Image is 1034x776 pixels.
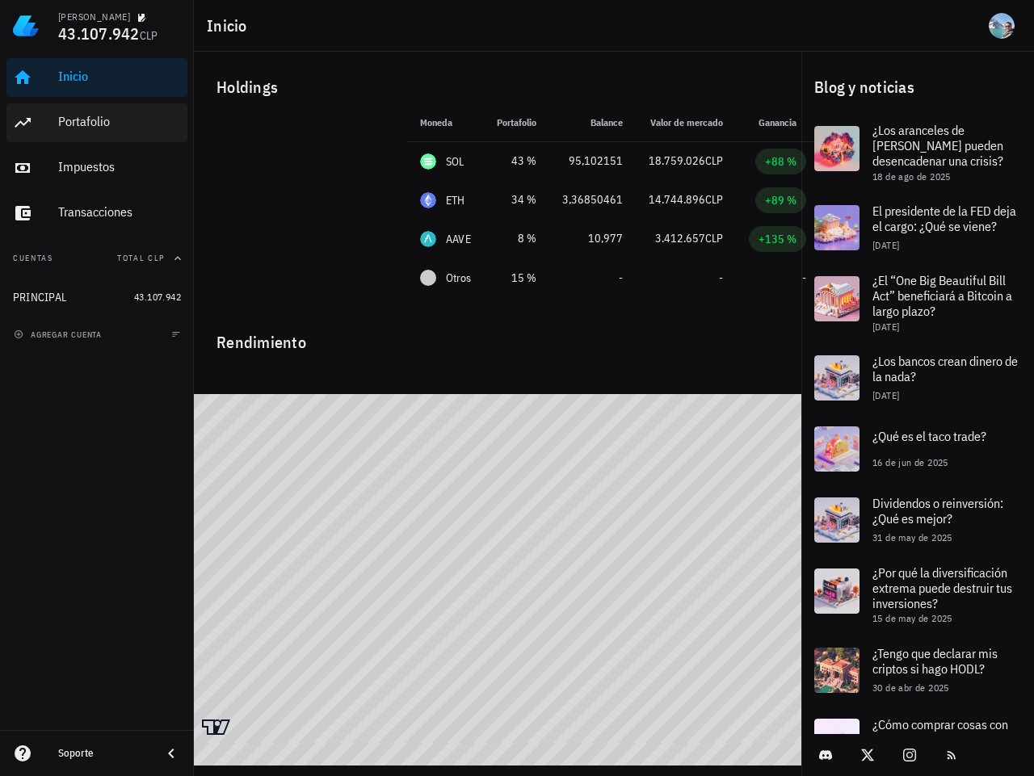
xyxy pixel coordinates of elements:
[446,192,465,208] div: ETH
[202,719,230,735] a: Charting by TradingView
[872,353,1018,384] span: ¿Los bancos crean dinero de la nada?
[420,153,436,170] div: SOL-icon
[484,103,549,142] th: Portafolio
[705,192,723,207] span: CLP
[420,192,436,208] div: ETH-icon
[562,153,623,170] div: 95,102151
[801,635,1034,706] a: ¿Tengo que declarar mis criptos si hago HODL? 30 de abr de 2025
[6,194,187,233] a: Transacciones
[58,204,181,220] div: Transacciones
[705,231,723,245] span: CLP
[407,103,484,142] th: Moneda
[801,413,1034,484] a: ¿Qué es el taco trade? 16 de jun de 2025
[872,645,998,677] span: ¿Tengo que declarar mis criptos si hago HODL?
[58,10,130,23] div: [PERSON_NAME]
[636,103,736,142] th: Valor de mercado
[562,191,623,208] div: 3,36850461
[17,329,102,340] span: agregar cuenta
[420,231,436,247] div: AAVE-icon
[801,113,1034,192] a: ¿Los aranceles de [PERSON_NAME] pueden desencadenar una crisis? 18 de ago de 2025
[58,23,140,44] span: 43.107.942
[872,564,1012,611] span: ¿Por qué la diversificación extrema puede destruir tus inversiones?
[117,253,165,263] span: Total CLP
[801,484,1034,556] a: Dividendos o reinversión: ¿Qué es mejor? 31 de may de 2025
[649,192,705,207] span: 14.744.896
[446,153,464,170] div: SOL
[801,61,1034,113] div: Blog y noticias
[765,192,797,208] div: +89 %
[6,149,187,187] a: Impuestos
[872,495,1003,526] span: Dividendos o reinversión: ¿Qué es mejor?
[58,159,181,174] div: Impuestos
[759,116,806,128] span: Ganancia
[497,270,536,287] div: 15 %
[446,231,471,247] div: AAVE
[872,321,899,333] span: [DATE]
[872,456,948,468] span: 16 de jun de 2025
[497,191,536,208] div: 34 %
[872,170,951,182] span: 18 de ago de 2025
[872,389,899,401] span: [DATE]
[6,278,187,317] a: PRINCIPAL 43.107.942
[872,531,952,543] span: 31 de may de 2025
[497,153,536,170] div: 43 %
[872,272,1012,319] span: ¿El “One Big Beautiful Bill Act” beneficiará a Bitcoin a largo plazo?
[58,114,181,129] div: Portafolio
[655,231,705,245] span: 3.412.657
[562,230,623,247] div: 10,977
[765,153,797,170] div: +88 %
[872,203,1016,234] span: El presidente de la FED deja el cargo: ¿Qué se viene?
[13,291,66,304] div: PRINCIPAL
[801,342,1034,413] a: ¿Los bancos crean dinero de la nada? [DATE]
[6,103,187,142] a: Portafolio
[872,122,1003,169] span: ¿Los aranceles de [PERSON_NAME] pueden desencadenar una crisis?
[6,239,187,278] button: CuentasTotal CLP
[58,69,181,84] div: Inicio
[10,326,109,342] button: agregar cuenta
[649,153,705,168] span: 18.759.026
[549,103,636,142] th: Balance
[872,682,949,694] span: 30 de abr de 2025
[204,317,792,355] div: Rendimiento
[13,13,39,39] img: LedgiFi
[207,13,254,39] h1: Inicio
[204,61,792,113] div: Holdings
[872,239,899,251] span: [DATE]
[134,291,181,303] span: 43.107.942
[58,747,149,760] div: Soporte
[801,556,1034,635] a: ¿Por qué la diversificación extrema puede destruir tus inversiones? 15 de may de 2025
[619,271,623,285] span: -
[446,270,471,287] span: Otros
[801,192,1034,263] a: El presidente de la FED deja el cargo: ¿Qué se viene? [DATE]
[872,428,986,444] span: ¿Qué es el taco trade?
[6,58,187,97] a: Inicio
[705,153,723,168] span: CLP
[140,28,158,43] span: CLP
[872,612,952,624] span: 15 de may de 2025
[801,263,1034,342] a: ¿El “One Big Beautiful Bill Act” beneficiará a Bitcoin a largo plazo? [DATE]
[872,716,1008,748] span: ¿Cómo comprar cosas con criptomonedas?
[759,231,797,247] div: +135 %
[497,230,536,247] div: 8 %
[989,13,1015,39] div: avatar
[719,271,723,285] span: -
